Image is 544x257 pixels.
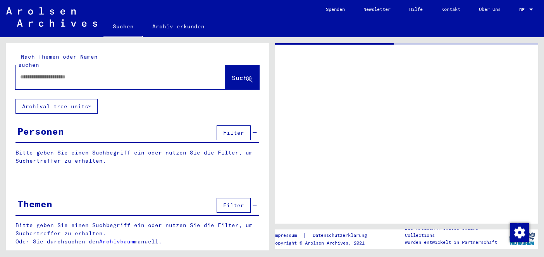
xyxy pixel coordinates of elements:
p: Copyright © Arolsen Archives, 2021 [272,240,376,247]
button: Filter [217,125,251,140]
span: Suche [232,74,251,82]
p: Die Arolsen Archives Online-Collections [405,225,505,239]
a: Archivbaum [99,238,134,245]
mat-label: Nach Themen oder Namen suchen [18,53,98,68]
p: Bitte geben Sie einen Suchbegriff ein oder nutzen Sie die Filter, um Suchertreffer zu erhalten. [15,149,259,165]
p: wurden entwickelt in Partnerschaft mit [405,239,505,253]
button: Archival tree units [15,99,98,114]
a: Datenschutzerklärung [306,231,376,240]
div: Zustimmung ändern [510,223,529,241]
div: Personen [17,124,64,138]
span: Filter [223,202,244,209]
span: DE [519,7,528,12]
p: Bitte geben Sie einen Suchbegriff ein oder nutzen Sie die Filter, um Suchertreffer zu erhalten. O... [15,221,259,246]
div: | [272,231,376,240]
button: Suche [225,65,259,89]
span: Filter [223,129,244,136]
button: Filter [217,198,251,213]
img: Zustimmung ändern [510,223,529,242]
img: yv_logo.png [508,229,537,248]
div: Themen [17,197,52,211]
a: Archiv erkunden [143,17,214,36]
a: Suchen [103,17,143,37]
img: Arolsen_neg.svg [6,7,97,27]
a: Impressum [272,231,303,240]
